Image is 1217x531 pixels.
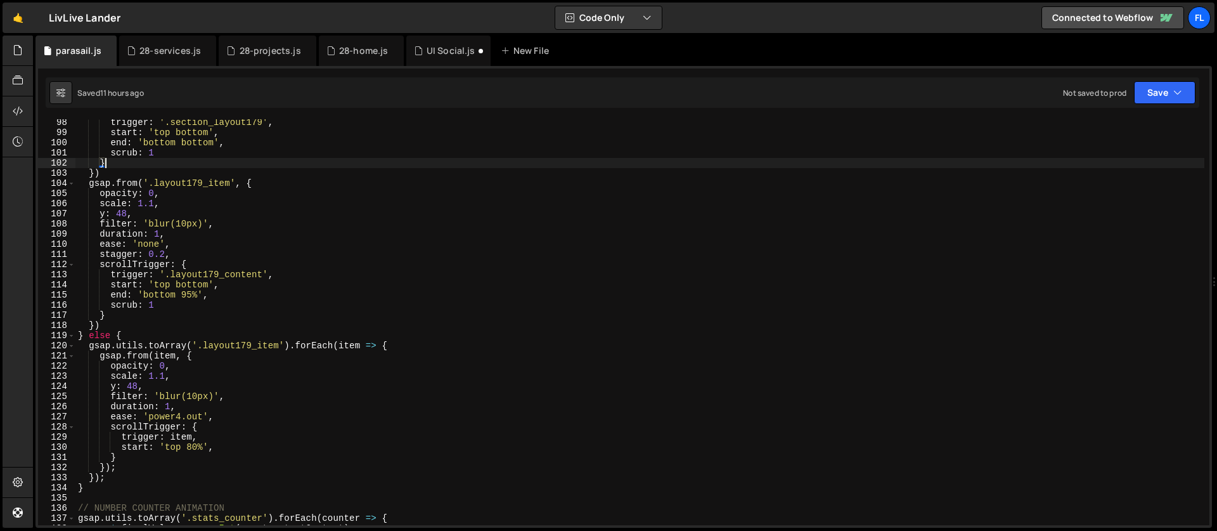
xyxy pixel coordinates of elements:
div: 123 [38,371,75,381]
div: 100 [38,138,75,148]
div: 110 [38,239,75,249]
div: 136 [38,503,75,513]
div: 28-projects.js [240,44,301,57]
div: 105 [38,188,75,199]
div: 130 [38,442,75,452]
div: 129 [38,432,75,442]
div: 106 [38,199,75,209]
div: 113 [38,270,75,280]
div: 133 [38,473,75,483]
button: Save [1134,81,1195,104]
div: 111 [38,249,75,259]
div: parasail.js [56,44,101,57]
div: 120 [38,341,75,351]
div: 118 [38,320,75,331]
div: 112 [38,259,75,270]
div: 103 [38,168,75,178]
div: 109 [38,229,75,239]
div: 134 [38,483,75,493]
div: 135 [38,493,75,503]
div: 122 [38,361,75,371]
div: 121 [38,351,75,361]
div: 11 hours ago [100,88,144,98]
div: New File [501,44,554,57]
div: 132 [38,462,75,473]
div: 131 [38,452,75,462]
div: 128 [38,422,75,432]
div: 107 [38,209,75,219]
div: 99 [38,128,75,138]
div: 117 [38,310,75,320]
div: 28-services.js [139,44,201,57]
div: LivLive Lander [49,10,120,25]
div: 114 [38,280,75,290]
div: 126 [38,402,75,412]
div: Not saved to prod [1063,88,1126,98]
div: UI Social.js [427,44,475,57]
div: 104 [38,178,75,188]
a: Connected to Webflow [1041,6,1184,29]
div: 115 [38,290,75,300]
div: 28-home.js [339,44,389,57]
div: 127 [38,412,75,422]
div: 101 [38,148,75,158]
div: 98 [38,117,75,128]
a: 🤙 [3,3,34,33]
div: 125 [38,391,75,402]
div: 119 [38,331,75,341]
div: 116 [38,300,75,310]
button: Code Only [555,6,662,29]
div: 108 [38,219,75,229]
div: 102 [38,158,75,168]
div: Saved [77,88,144,98]
div: 137 [38,513,75,523]
a: Fl [1188,6,1211,29]
div: 124 [38,381,75,391]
